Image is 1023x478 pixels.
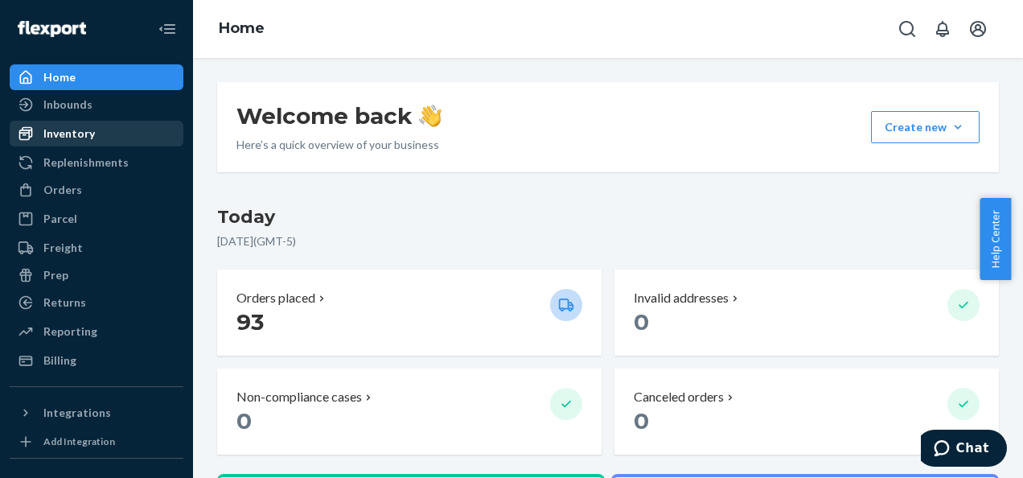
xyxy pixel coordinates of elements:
[10,348,183,373] a: Billing
[10,150,183,175] a: Replenishments
[962,13,994,45] button: Open account menu
[236,388,362,406] p: Non-compliance cases
[871,111,980,143] button: Create new
[634,388,724,406] p: Canceled orders
[10,92,183,117] a: Inbounds
[217,204,999,230] h3: Today
[634,407,649,435] span: 0
[891,13,923,45] button: Open Search Box
[921,430,1007,470] iframe: Opens a widget where you can chat to one of our agents
[43,182,82,198] div: Orders
[10,64,183,90] a: Home
[43,126,95,142] div: Inventory
[634,308,649,336] span: 0
[43,405,111,421] div: Integrations
[219,19,265,37] a: Home
[43,211,77,227] div: Parcel
[10,121,183,146] a: Inventory
[43,323,97,340] div: Reporting
[634,289,729,307] p: Invalid addresses
[236,289,315,307] p: Orders placed
[614,369,999,455] button: Canceled orders 0
[980,198,1011,280] button: Help Center
[236,101,442,130] h1: Welcome back
[217,270,602,356] button: Orders placed 93
[151,13,183,45] button: Close Navigation
[43,352,76,369] div: Billing
[236,407,252,435] span: 0
[10,235,183,261] a: Freight
[10,400,183,426] button: Integrations
[419,105,442,127] img: hand-wave emoji
[236,308,264,336] span: 93
[43,69,76,85] div: Home
[10,206,183,232] a: Parcel
[614,270,999,356] button: Invalid addresses 0
[43,435,115,448] div: Add Integration
[43,240,83,256] div: Freight
[43,267,68,283] div: Prep
[236,137,442,153] p: Here’s a quick overview of your business
[10,319,183,344] a: Reporting
[10,177,183,203] a: Orders
[43,155,129,171] div: Replenishments
[10,262,183,288] a: Prep
[206,6,277,52] ol: breadcrumbs
[43,295,86,311] div: Returns
[10,290,183,315] a: Returns
[217,233,999,249] p: [DATE] ( GMT-5 )
[217,369,602,455] button: Non-compliance cases 0
[926,13,959,45] button: Open notifications
[43,97,92,113] div: Inbounds
[10,432,183,451] a: Add Integration
[18,21,86,37] img: Flexport logo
